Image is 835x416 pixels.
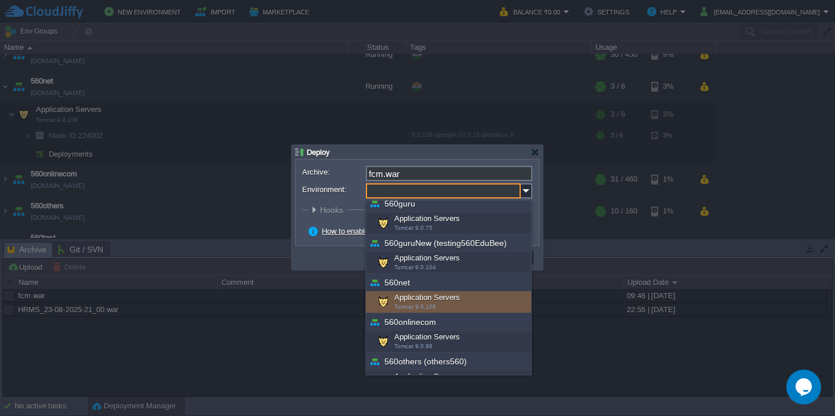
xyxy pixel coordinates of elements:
div: 560net [366,274,531,291]
div: 560guru [366,195,531,212]
div: Application Servers [366,291,531,313]
div: 560guruNew (testing560EduBee) [366,234,531,252]
span: Tomcat 9.0.104 [394,264,436,270]
label: Archive: [302,166,365,178]
div: Application Servers [366,212,531,234]
div: 560onlinecom [366,313,531,331]
a: How to enable zero-downtime deployment [322,227,461,236]
iframe: chat widget [786,370,823,404]
span: Tomcat 9.0.75 [394,225,433,231]
span: Hooks [320,205,346,215]
div: Application Servers [366,370,531,392]
span: Tomcat 9.0.96 [394,343,433,349]
div: 560others (others560) [366,353,531,370]
div: Application Servers [366,331,531,353]
span: Tomcat 9.0.106 [394,303,436,310]
div: Application Servers [366,252,531,274]
label: Environment: [302,183,365,196]
span: Deploy [307,148,330,157]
